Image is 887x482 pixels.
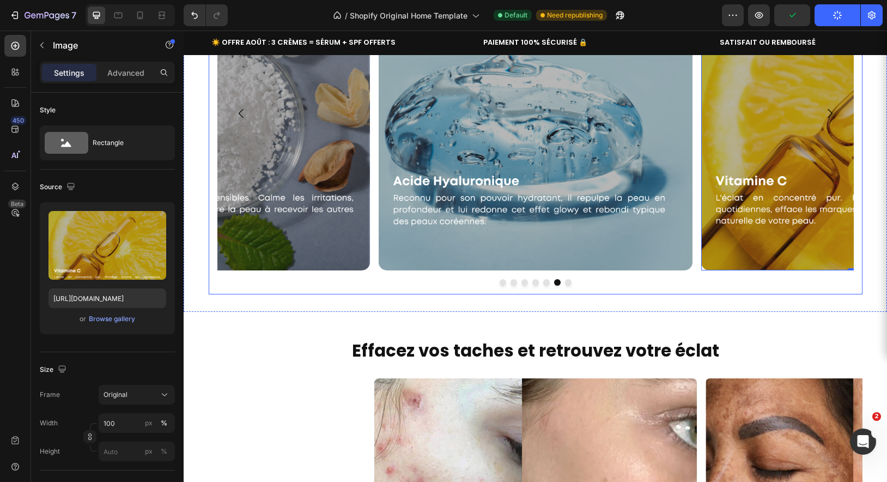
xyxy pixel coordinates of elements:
button: Dot [316,249,323,255]
div: Style [40,105,56,115]
button: Dot [327,249,333,255]
input: px% [99,413,175,433]
span: Original [104,390,127,400]
h2: SATISFAIT OU REMBOURSÉ [535,7,633,18]
button: px [157,445,171,458]
label: Width [40,418,58,428]
span: or [80,312,86,326]
button: Dot [360,249,366,255]
div: px [145,447,153,456]
p: Advanced [107,67,144,79]
button: Dot [381,249,388,255]
button: % [142,417,155,430]
span: Need republishing [547,10,603,20]
div: Beta [8,200,26,208]
img: preview-image [48,211,166,280]
strong: Effacez vos taches et retrouvez votre éclat [168,308,536,332]
input: px% [99,442,175,461]
button: Browse gallery [88,314,136,324]
span: PAIEMENT 100% SÉCURISÉ 🔒​ [300,7,404,17]
span: 2 [872,412,881,421]
iframe: Intercom live chat [850,429,876,455]
iframe: Design area [184,31,887,482]
span: Shopify Original Home Template [350,10,467,21]
button: Dot [370,249,377,255]
div: % [161,447,167,456]
button: % [142,445,155,458]
div: % [161,418,167,428]
p: 7 [71,9,76,22]
p: Image [53,39,145,52]
button: px [157,417,171,430]
button: 7 [4,4,81,26]
div: Size [40,363,69,377]
div: Browse gallery [89,314,135,324]
button: Original [99,385,175,405]
span: ​ ☀️​​ OFFRE AOÛT : 3 CRÈMES = SÉRUM + SPF OFFERTS [26,7,212,17]
label: Frame [40,390,60,400]
label: Height [40,447,60,456]
p: Settings [54,67,84,79]
span: / [345,10,348,21]
div: Source [40,180,77,195]
div: 450 [10,116,26,125]
div: Undo/Redo [184,4,228,26]
button: Carousel Next Arrow [631,68,661,98]
button: Dot [349,249,355,255]
div: px [145,418,153,428]
input: https://example.com/image.jpg [48,288,166,308]
span: Default [505,10,527,20]
div: Rectangle [93,130,159,155]
button: Dot [338,249,344,255]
